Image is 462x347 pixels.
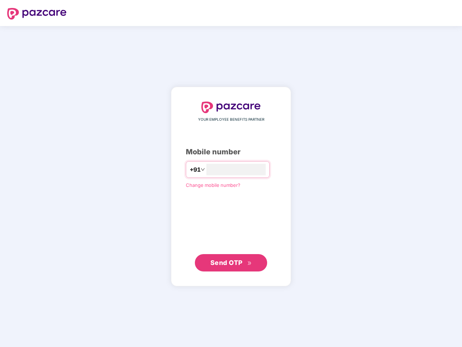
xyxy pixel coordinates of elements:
[7,8,67,20] img: logo
[190,165,201,174] span: +91
[210,259,243,266] span: Send OTP
[198,117,264,123] span: YOUR EMPLOYEE BENEFITS PARTNER
[247,261,252,266] span: double-right
[186,182,240,188] a: Change mobile number?
[195,254,267,271] button: Send OTPdouble-right
[186,146,276,158] div: Mobile number
[201,102,261,113] img: logo
[201,167,205,172] span: down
